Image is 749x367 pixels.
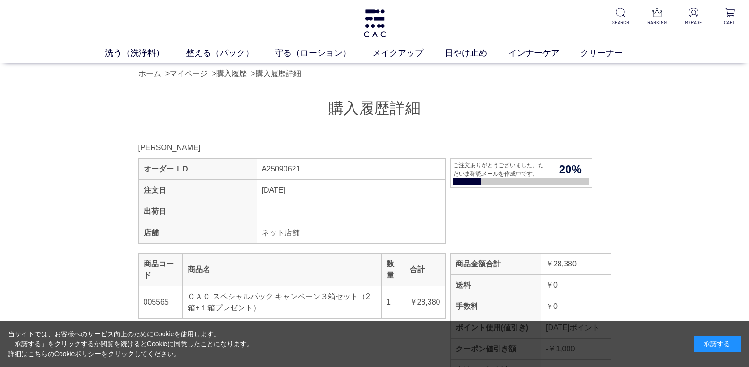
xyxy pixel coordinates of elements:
a: 整える（パック） [186,47,275,60]
div: ￥28,380 [410,297,440,308]
th: 商品コード [138,253,183,286]
a: インナーケア [508,47,581,60]
img: logo [362,9,387,37]
p: MYPAGE [682,19,705,26]
a: ホーム [138,69,161,77]
th: 手数料 [450,296,541,317]
a: CART [718,8,741,26]
div: [PERSON_NAME] [138,142,375,154]
a: Cookieポリシー [54,350,102,358]
p: RANKING [646,19,669,26]
p: CART [718,19,741,26]
a: クリーナー [580,47,644,60]
li: > [212,68,249,79]
th: 合計 [405,253,445,286]
div: ＣＡＣ スペシャルパック キャンペーン３箱セット（2箱+１箱プレゼント） [188,291,377,314]
a: RANKING [646,8,669,26]
td: ネット店舗 [257,222,445,243]
li: > [251,68,303,79]
span: 20% [549,161,591,178]
th: 出荷日 [138,201,257,222]
a: 洗う（洗浄料） [105,47,186,60]
div: 承諾する [694,336,741,352]
a: MYPAGE [682,8,705,26]
a: SEARCH [609,8,632,26]
th: 店舗 [138,222,257,243]
li: > [165,68,210,79]
div: 当サイトでは、お客様へのサービス向上のためにCookieを使用します。 「承諾する」をクリックするか閲覧を続けるとCookieに同意したことになります。 詳細はこちらの をクリックしてください。 [8,329,254,359]
div: 1 [387,297,400,308]
td: ￥0 [541,274,611,296]
a: マイページ [170,69,207,77]
th: 注文日 [138,179,257,201]
th: 数量 [381,253,405,286]
div: 005565 [144,297,178,308]
a: 日やけ止め [445,47,508,60]
th: ポイント使用(値引き) [450,317,541,338]
td: A25090621 [257,158,445,179]
th: 商品金額合計 [450,253,541,274]
th: オーダーＩＤ [138,158,257,179]
a: メイクアップ [372,47,445,60]
a: 購入履歴詳細 [256,69,301,77]
p: SEARCH [609,19,632,26]
th: 商品名 [183,253,382,286]
td: [DATE]ポイント [541,317,611,338]
td: [DATE] [257,179,445,201]
a: 購入履歴 [216,69,247,77]
h1: 購入履歴詳細 [138,98,611,119]
td: ￥0 [541,296,611,317]
th: 送料 [450,274,541,296]
td: ￥28,380 [541,253,611,274]
a: 守る（ローション） [275,47,372,60]
span: ご注文ありがとうございました。ただいま確認メールを作成中です。 [451,161,550,178]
